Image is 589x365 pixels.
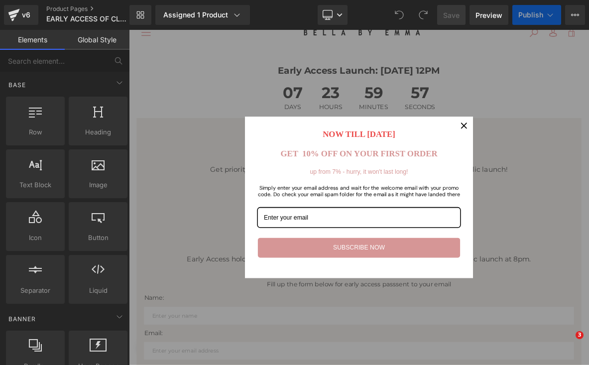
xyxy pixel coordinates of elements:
span: 3 [576,331,584,339]
span: Image [72,180,124,190]
button: Publish [512,5,561,25]
iframe: Intercom live chat [555,331,579,355]
span: Banner [7,314,37,324]
input: Email field [168,232,435,259]
span: Save [443,10,460,20]
button: SUBSCRIBE NOW [168,271,435,299]
span: Text Block [9,180,62,190]
a: New Library [129,5,151,25]
div: v6 [20,8,32,21]
span: Icon [9,233,62,243]
button: Close [427,114,451,137]
span: Preview [475,10,502,20]
strong: GET 10% OFF ON YOUR FIRST ORDER [199,156,404,168]
span: Separator [9,285,62,296]
div: Assigned 1 Product [163,10,242,20]
svg: close icon [435,122,443,129]
h3: Simply enter your email address and wait for the welcome email with your promo code. Do check you... [168,203,435,220]
span: Base [7,80,27,90]
span: Button [72,233,124,243]
h2: up from 7% - hurry, it won't last long! [168,181,435,191]
button: Redo [413,5,433,25]
a: Preview [470,5,508,25]
a: Product Pages [46,5,146,13]
span: Publish [518,11,543,19]
span: Liquid [72,285,124,296]
span: Heading [72,127,124,137]
button: Undo [389,5,409,25]
button: More [565,5,585,25]
span: EARLY ACCESS OF CLOUD FLOW BACKPACK [46,15,127,23]
span: Row [9,127,62,137]
strong: NOW TILL [DATE] [254,130,349,142]
a: v6 [4,5,38,25]
a: Global Style [65,30,129,50]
